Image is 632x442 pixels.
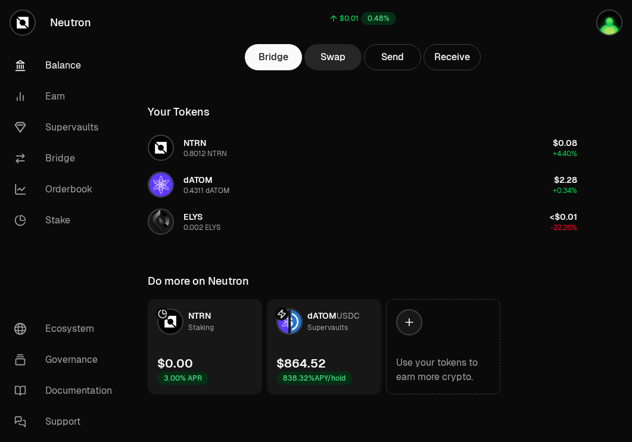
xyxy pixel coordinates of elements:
[5,143,129,174] a: Bridge
[553,149,577,158] span: +4.40%
[553,138,577,148] span: $0.08
[267,299,381,394] a: dATOM LogoUSDC LogodATOMUSDCSupervaults$864.52838.32%APY/hold
[5,205,129,236] a: Stake
[245,44,302,70] a: Bridge
[183,138,206,148] span: NTRN
[5,81,129,112] a: Earn
[307,322,348,334] div: Supervaults
[5,50,129,81] a: Balance
[5,313,129,344] a: Ecosystem
[158,310,182,334] img: NTRN Logo
[396,356,490,384] div: Use your tokens to earn more crypto.
[157,355,193,372] div: $0.00
[337,310,360,321] span: USDC
[554,175,577,185] span: $2.28
[340,14,359,23] div: $0.01
[553,186,577,195] span: +0.34%
[304,44,362,70] a: Swap
[183,175,213,185] span: dATOM
[364,44,421,70] button: Send
[183,149,227,158] div: 0.8012 NTRN
[148,299,262,394] a: NTRN LogoNTRNStaking$0.003.00% APR
[183,211,203,222] span: ELYS
[276,372,352,385] div: 838.32% APY/hold
[141,130,584,166] button: NTRN LogoNTRN0.8012 NTRN$0.08+4.40%
[424,44,481,70] button: Receive
[361,12,396,25] div: 0.48%
[148,104,210,120] div: Your Tokens
[183,186,230,195] div: 0.4311 dATOM
[276,355,326,372] div: $864.52
[141,204,584,239] button: ELYS LogoELYS0.002 ELYS<$0.01-22.26%
[149,173,173,197] img: dATOM Logo
[183,223,221,232] div: 0.002 ELYS
[278,310,288,334] img: dATOM Logo
[149,136,173,160] img: NTRN Logo
[149,210,173,234] img: ELYS Logo
[386,299,500,394] a: Use your tokens to earn more crypto.
[5,174,129,205] a: Orderbook
[5,112,129,143] a: Supervaults
[148,273,249,290] div: Do more on Neutron
[188,310,211,321] span: NTRN
[307,310,337,321] span: dATOM
[597,11,621,35] img: Atom Staking
[157,372,208,385] div: 3.00% APR
[188,322,214,334] div: Staking
[550,223,577,232] span: -22.26%
[550,211,577,222] span: <$0.01
[291,310,301,334] img: USDC Logo
[5,344,129,375] a: Governance
[5,375,129,406] a: Documentation
[141,167,584,203] button: dATOM LogodATOM0.4311 dATOM$2.28+0.34%
[5,406,129,437] a: Support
